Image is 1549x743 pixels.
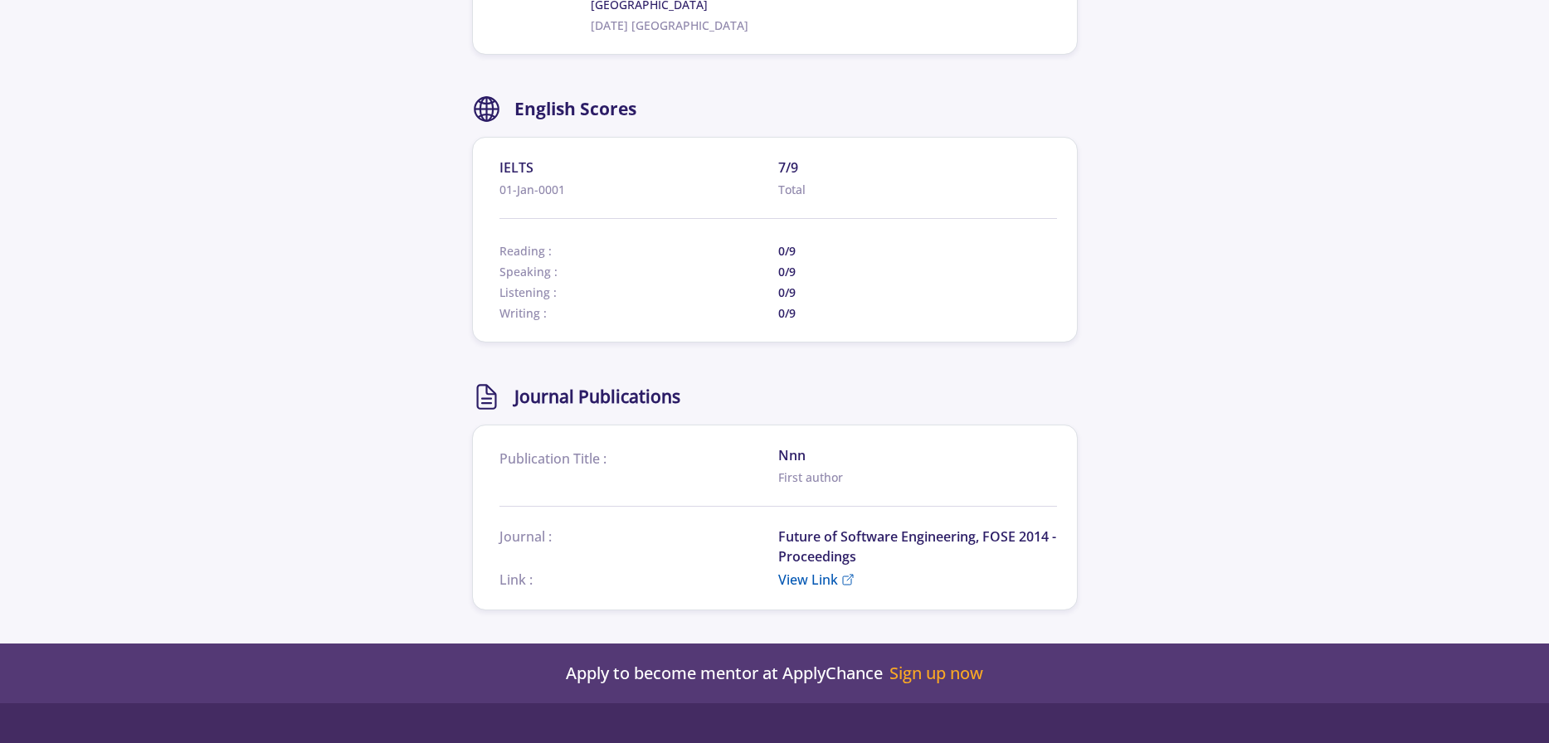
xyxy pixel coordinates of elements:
[778,242,1057,260] span: 0/9
[499,181,778,198] span: 01-Jan-0001
[499,242,778,260] span: Reading :
[778,304,1057,322] span: 0/9
[591,17,1050,34] span: [DATE] [GEOGRAPHIC_DATA]
[514,386,680,407] h2: Journal Publications
[499,263,778,280] span: Speaking :
[778,570,838,590] span: View Link
[499,570,778,590] span: Link :
[778,445,1057,465] span: Nnn
[778,158,1057,177] span: 7/9
[778,469,1057,486] span: First author
[499,449,778,469] span: Publication Title :
[778,527,1057,566] span: Future of Software Engineering, FOSE 2014 - Proceedings
[514,99,636,119] h2: English Scores
[499,158,778,177] span: IELTS
[778,284,1057,301] span: 0/9
[499,284,778,301] span: Listening :
[499,527,778,546] span: Journal :
[499,304,778,322] span: Writing :
[778,263,1057,280] span: 0/9
[778,181,1057,198] span: Total
[778,570,1057,590] a: View Link
[889,663,983,683] a: Sign up now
